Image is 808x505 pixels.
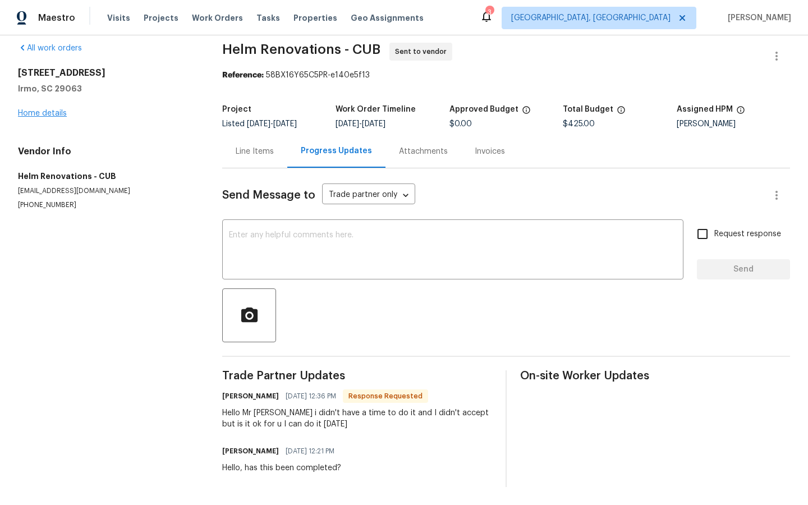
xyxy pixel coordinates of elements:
[293,12,337,24] span: Properties
[336,105,416,113] h5: Work Order Timeline
[247,120,297,128] span: -
[336,120,385,128] span: -
[677,105,733,113] h5: Assigned HPM
[222,43,380,56] span: Helm Renovations - CUB
[236,146,274,157] div: Line Items
[144,12,178,24] span: Projects
[38,12,75,24] span: Maestro
[18,171,195,182] h5: Helm Renovations - CUB
[351,12,424,24] span: Geo Assignments
[18,67,195,79] h2: [STREET_ADDRESS]
[222,370,492,382] span: Trade Partner Updates
[563,105,613,113] h5: Total Budget
[222,391,279,402] h6: [PERSON_NAME]
[485,7,493,18] div: 3
[449,120,472,128] span: $0.00
[256,14,280,22] span: Tasks
[736,105,745,120] span: The hpm assigned to this work order.
[336,120,359,128] span: [DATE]
[222,407,492,430] div: Hello Mr [PERSON_NAME] i didn't have a time to do it and I didn't accept but is it ok for u I can...
[286,391,336,402] span: [DATE] 12:36 PM
[273,120,297,128] span: [DATE]
[222,462,341,474] div: Hello, has this been completed?
[714,228,781,240] span: Request response
[18,44,82,52] a: All work orders
[18,186,195,196] p: [EMAIL_ADDRESS][DOMAIN_NAME]
[520,370,790,382] span: On-site Worker Updates
[395,46,451,57] span: Sent to vendor
[617,105,626,120] span: The total cost of line items that have been proposed by Opendoor. This sum includes line items th...
[18,200,195,210] p: [PHONE_NUMBER]
[677,120,790,128] div: [PERSON_NAME]
[322,186,415,205] div: Trade partner only
[449,105,518,113] h5: Approved Budget
[723,12,791,24] span: [PERSON_NAME]
[563,120,595,128] span: $425.00
[222,71,264,79] b: Reference:
[18,109,67,117] a: Home details
[301,145,372,157] div: Progress Updates
[475,146,505,157] div: Invoices
[18,83,195,94] h5: Irmo, SC 29063
[247,120,270,128] span: [DATE]
[222,446,279,457] h6: [PERSON_NAME]
[286,446,334,457] span: [DATE] 12:21 PM
[362,120,385,128] span: [DATE]
[222,190,315,201] span: Send Message to
[192,12,243,24] span: Work Orders
[107,12,130,24] span: Visits
[522,105,531,120] span: The total cost of line items that have been approved by both Opendoor and the Trade Partner. This...
[18,146,195,157] h4: Vendor Info
[222,70,790,81] div: 58BX16Y65C5PR-e140e5f13
[511,12,671,24] span: [GEOGRAPHIC_DATA], [GEOGRAPHIC_DATA]
[222,120,297,128] span: Listed
[222,105,251,113] h5: Project
[344,391,427,402] span: Response Requested
[399,146,448,157] div: Attachments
